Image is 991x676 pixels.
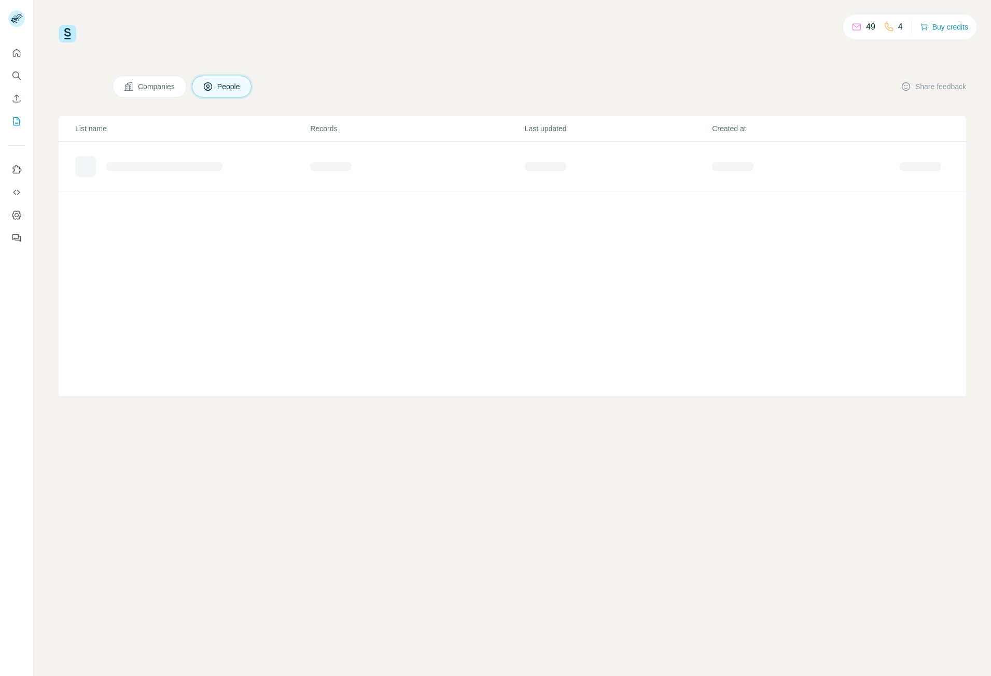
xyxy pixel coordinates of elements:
[8,160,25,179] button: Use Surfe on LinkedIn
[8,229,25,247] button: Feedback
[898,21,903,33] p: 4
[901,81,966,92] button: Share feedback
[138,81,176,92] span: Companies
[8,183,25,202] button: Use Surfe API
[59,25,76,43] img: Surfe Logo
[8,112,25,131] button: My lists
[525,123,711,134] p: Last updated
[712,123,899,134] p: Created at
[920,20,968,34] button: Buy credits
[8,66,25,85] button: Search
[59,78,100,95] h4: My lists
[217,81,241,92] span: People
[75,123,309,134] p: List name
[8,44,25,62] button: Quick start
[8,206,25,224] button: Dashboard
[866,21,875,33] p: 49
[310,123,523,134] p: Records
[8,89,25,108] button: Enrich CSV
